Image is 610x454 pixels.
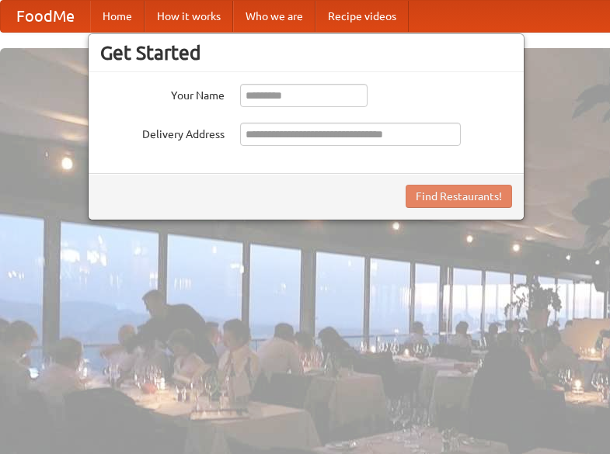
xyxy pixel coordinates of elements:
[90,1,145,32] a: Home
[100,123,225,142] label: Delivery Address
[100,41,512,64] h3: Get Started
[315,1,409,32] a: Recipe videos
[100,84,225,103] label: Your Name
[145,1,233,32] a: How it works
[406,185,512,208] button: Find Restaurants!
[233,1,315,32] a: Who we are
[1,1,90,32] a: FoodMe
